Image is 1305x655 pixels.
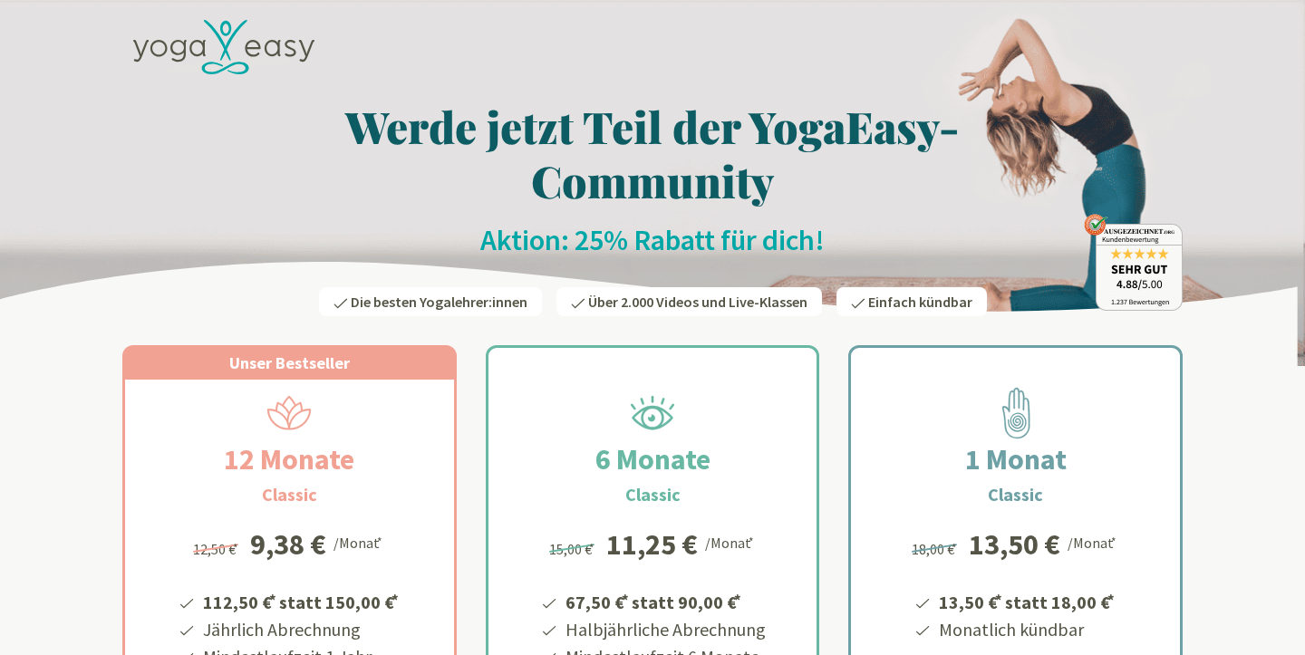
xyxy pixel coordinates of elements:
[936,585,1117,616] li: 13,50 € statt 18,00 €
[122,222,1183,258] h2: Aktion: 25% Rabatt für dich!
[606,530,698,559] div: 11,25 €
[912,540,960,558] span: 18,00 €
[333,530,385,554] div: /Monat
[200,585,401,616] li: 112,50 € statt 150,00 €
[193,540,241,558] span: 12,50 €
[625,481,681,508] h3: Classic
[180,438,398,481] h2: 12 Monate
[552,438,754,481] h2: 6 Monate
[563,616,766,643] li: Halbjährliche Abrechnung
[588,293,807,311] span: Über 2.000 Videos und Live-Klassen
[936,616,1117,643] li: Monatlich kündbar
[705,530,757,554] div: /Monat
[969,530,1060,559] div: 13,50 €
[922,438,1110,481] h2: 1 Monat
[549,540,597,558] span: 15,00 €
[563,585,766,616] li: 67,50 € statt 90,00 €
[229,352,350,373] span: Unser Bestseller
[988,481,1043,508] h3: Classic
[250,530,326,559] div: 9,38 €
[868,293,972,311] span: Einfach kündbar
[122,99,1183,207] h1: Werde jetzt Teil der YogaEasy-Community
[200,616,401,643] li: Jährlich Abrechnung
[1068,530,1119,554] div: /Monat
[262,481,317,508] h3: Classic
[1084,214,1183,311] img: ausgezeichnet_badge.png
[351,293,527,311] span: Die besten Yogalehrer:innen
